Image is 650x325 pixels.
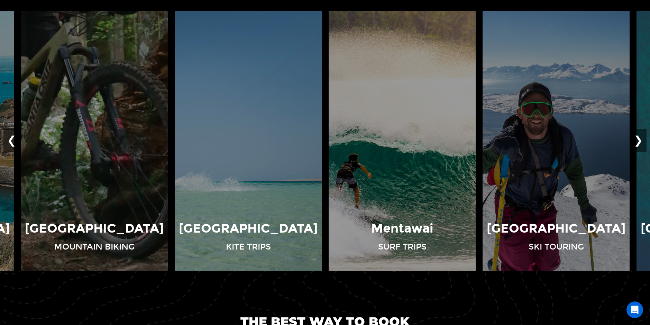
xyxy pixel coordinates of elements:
[226,241,271,253] p: Kite Trips
[487,220,625,237] p: [GEOGRAPHIC_DATA]
[25,220,164,237] p: [GEOGRAPHIC_DATA]
[630,129,647,152] button: ❯
[371,220,433,237] p: Mentawai
[179,220,318,237] p: [GEOGRAPHIC_DATA]
[54,241,135,253] p: Mountain Biking
[529,241,584,253] p: Ski Touring
[378,241,427,253] p: Surf Trips
[626,301,643,318] div: Open Intercom Messenger
[3,129,20,152] button: ❮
